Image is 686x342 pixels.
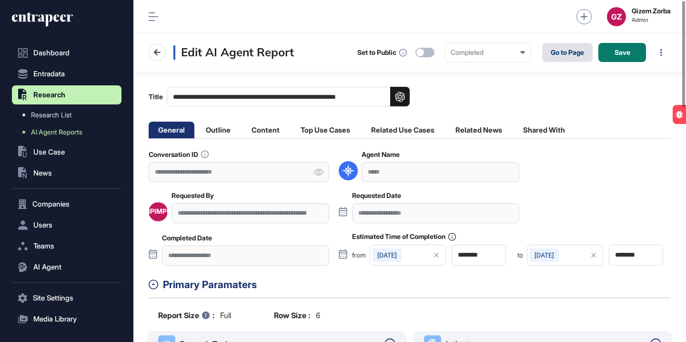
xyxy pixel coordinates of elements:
a: Dashboard [12,43,121,62]
div: Set to Public [357,49,396,56]
div: 6 [274,310,320,321]
input: Title [167,87,410,106]
li: Shared With [514,122,575,138]
b: Report Size : [158,310,214,321]
div: Completed [451,49,525,56]
div: [DATE] [373,249,402,262]
label: Title [149,87,410,106]
button: Save [598,43,646,62]
li: Top Use Cases [291,122,360,138]
li: Outline [196,122,240,138]
span: Companies [32,200,70,208]
label: Requested By [171,192,214,199]
div: Primary Paramaters [163,277,671,292]
div: [DATE] [530,249,559,262]
a: AI Agent Reports [17,124,121,141]
span: Teams [33,242,54,250]
button: Site Settings [12,289,121,308]
a: Go to Page [542,43,593,62]
span: Site Settings [33,294,73,302]
span: from [352,252,366,259]
label: Estimated Time of Completion [352,233,456,241]
span: to [517,252,523,259]
div: full [158,310,231,321]
li: Content [242,122,289,138]
span: AI Agent Reports [31,128,82,136]
span: AI Agent [33,263,61,271]
strong: Gizem Zorba [632,7,671,15]
span: Research List [31,111,71,119]
h3: Edit AI Agent Report [173,45,294,60]
button: AI Agent [12,258,121,277]
span: News [33,169,52,177]
button: GZ [607,7,626,26]
span: Users [33,221,52,229]
button: Research [12,85,121,104]
li: Related Use Cases [362,122,444,138]
div: IBPIMPM [144,207,173,215]
button: Entradata [12,64,121,83]
label: Conversation ID [149,150,209,158]
span: Research [33,91,65,99]
a: Research List [17,106,121,124]
span: Save [615,49,630,56]
b: Row Size : [274,310,310,321]
button: Users [12,216,121,235]
span: Dashboard [33,49,70,57]
span: Use Case [33,148,65,156]
label: Agent Name [362,151,400,158]
li: Related News [446,122,512,138]
button: News [12,164,121,183]
span: Media Library [33,315,77,323]
button: Use Case [12,143,121,162]
button: Teams [12,237,121,256]
label: Requested Date [352,192,401,199]
label: Completed Date [162,234,212,242]
button: Companies [12,195,121,214]
span: Admin [632,17,671,23]
li: General [149,122,194,138]
button: Media Library [12,310,121,329]
span: Entradata [33,70,65,78]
